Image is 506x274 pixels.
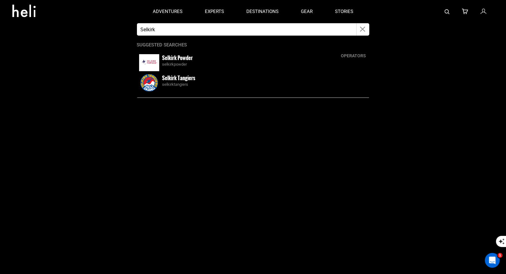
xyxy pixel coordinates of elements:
[139,54,159,71] img: images
[246,8,279,15] p: destinations
[139,74,159,91] img: images
[445,9,450,14] img: search-bar-icon.svg
[485,253,500,268] iframe: Intercom live chat
[162,54,193,62] small: Selkirk Powder
[338,53,369,59] div: operators
[162,74,196,82] small: Selkirk Tangiers
[153,8,183,15] p: adventures
[162,62,367,67] div: selkirkpowder
[137,23,357,36] input: Search by Sport, Trip or Operator
[137,42,369,48] p: Suggested Searches
[205,8,224,15] p: experts
[162,82,367,88] div: selkirktangiers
